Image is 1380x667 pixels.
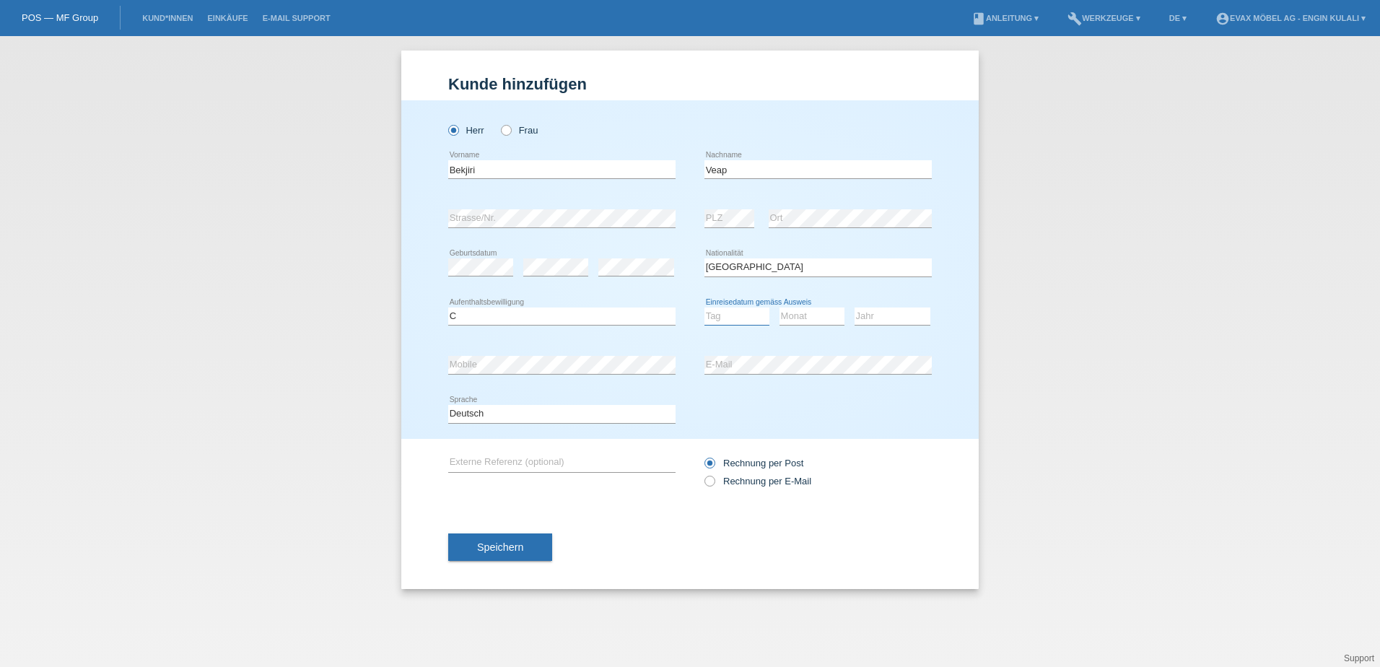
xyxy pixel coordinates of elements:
input: Rechnung per E-Mail [704,476,714,494]
span: Speichern [477,541,523,553]
a: Kund*innen [135,14,200,22]
i: account_circle [1215,12,1230,26]
button: Speichern [448,533,552,561]
a: Einkäufe [200,14,255,22]
h1: Kunde hinzufügen [448,75,932,93]
a: E-Mail Support [256,14,338,22]
a: POS — MF Group [22,12,98,23]
a: bookAnleitung ▾ [964,14,1046,22]
label: Frau [501,125,538,136]
label: Herr [448,125,484,136]
a: DE ▾ [1162,14,1194,22]
input: Rechnung per Post [704,458,714,476]
i: build [1067,12,1082,26]
i: book [971,12,986,26]
label: Rechnung per E-Mail [704,476,811,487]
a: Support [1344,653,1374,663]
label: Rechnung per Post [704,458,803,468]
a: buildWerkzeuge ▾ [1060,14,1148,22]
a: account_circleEVAX Möbel AG - Engin Kulali ▾ [1208,14,1373,22]
input: Frau [501,125,510,134]
input: Herr [448,125,458,134]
